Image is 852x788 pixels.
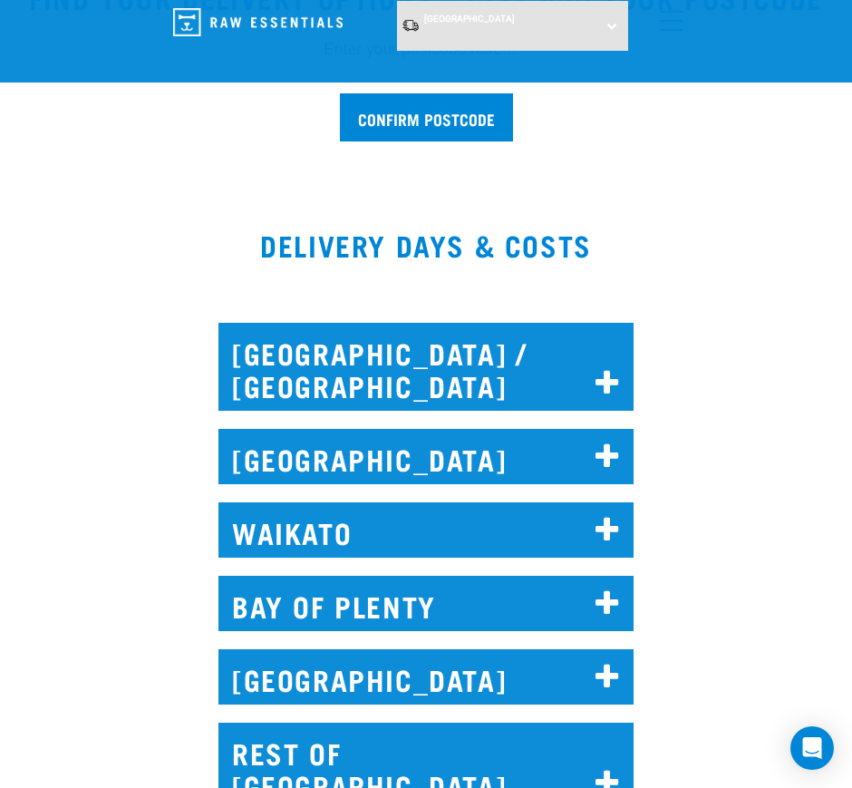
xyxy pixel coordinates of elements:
h2: [GEOGRAPHIC_DATA] [218,429,634,484]
h2: WAIKATO [218,502,634,558]
img: Raw Essentials Logo [173,8,343,36]
input: Confirm postcode [340,93,513,141]
h2: BAY OF PLENTY [218,576,634,631]
div: Open Intercom Messenger [790,726,834,770]
img: van-moving.png [402,18,420,33]
h2: [GEOGRAPHIC_DATA] / [GEOGRAPHIC_DATA] [218,323,634,411]
span: [GEOGRAPHIC_DATA] [424,14,515,24]
h2: [GEOGRAPHIC_DATA] [218,649,634,705]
